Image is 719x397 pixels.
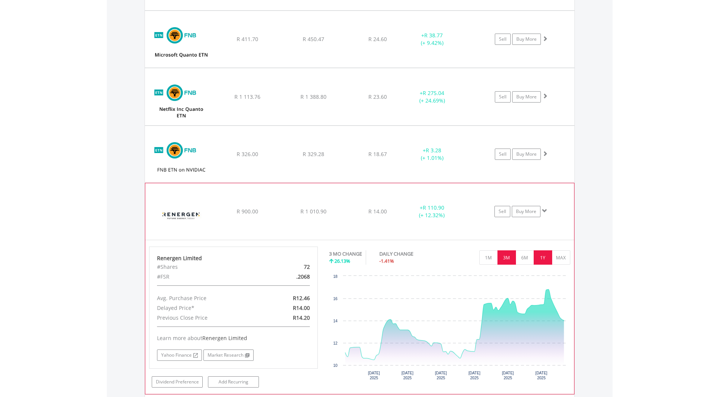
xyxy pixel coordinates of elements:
[512,206,540,217] a: Buy More
[403,204,460,219] div: + (+ 12.32%)
[261,262,316,272] div: 72
[157,334,310,342] div: Learn more about
[149,78,214,123] img: EQU.ZA.NFETNQ.png
[149,193,214,238] img: EQU.ZA.REN.png
[303,150,324,158] span: R 329.28
[502,371,514,380] text: [DATE] 2025
[426,147,441,154] span: R 3.28
[368,93,387,100] span: R 23.60
[293,304,310,311] span: R14.00
[423,204,444,211] span: R 110.90
[512,91,541,103] a: Buy More
[516,250,534,265] button: 6M
[497,250,516,265] button: 3M
[157,349,202,361] a: Yahoo Finance
[329,272,570,385] div: Chart. Highcharts interactive chart.
[333,274,338,279] text: 18
[149,135,214,181] img: EQU.ZA.NVETNC.png
[379,258,394,264] span: -1.41%
[468,371,480,380] text: [DATE] 2025
[151,313,261,323] div: Previous Close Price
[423,89,444,97] span: R 275.04
[208,376,259,388] a: Add Recurring
[151,272,261,282] div: #FSR
[152,376,203,388] a: Dividend Preference
[402,371,414,380] text: [DATE] 2025
[151,293,261,303] div: Avg. Purchase Price
[333,341,338,345] text: 12
[368,35,387,43] span: R 24.60
[203,349,254,361] a: Market Research
[293,314,310,321] span: R14.20
[202,334,247,342] span: Renergen Limited
[368,150,387,158] span: R 18.67
[404,32,461,47] div: + (+ 9.42%)
[512,34,541,45] a: Buy More
[368,208,387,215] span: R 14.00
[293,294,310,302] span: R12.46
[329,250,362,258] div: 3 MO CHANGE
[333,319,338,323] text: 14
[368,371,380,380] text: [DATE] 2025
[334,258,350,264] span: 26.13%
[495,149,511,160] a: Sell
[494,206,510,217] a: Sell
[300,93,326,100] span: R 1 388.80
[435,371,447,380] text: [DATE] 2025
[379,250,440,258] div: DAILY CHANGE
[333,363,338,368] text: 10
[536,371,548,380] text: [DATE] 2025
[151,262,261,272] div: #Shares
[404,147,461,162] div: + (+ 1.01%)
[157,254,310,262] div: Renergen Limited
[149,20,214,66] img: EQU.ZA.MSETNQ.png
[534,250,552,265] button: 1Y
[424,32,443,39] span: R 38.77
[234,93,260,100] span: R 1 113.76
[300,208,326,215] span: R 1 010.90
[237,150,258,158] span: R 326.00
[495,34,511,45] a: Sell
[151,303,261,313] div: Delayed Price*
[237,35,258,43] span: R 411.70
[333,297,338,301] text: 16
[237,208,258,215] span: R 900.00
[329,272,570,385] svg: Interactive chart
[303,35,324,43] span: R 450.47
[479,250,498,265] button: 1M
[404,89,461,104] div: + (+ 24.69%)
[495,91,511,103] a: Sell
[512,149,541,160] a: Buy More
[261,272,316,282] div: .2068
[552,250,570,265] button: MAX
